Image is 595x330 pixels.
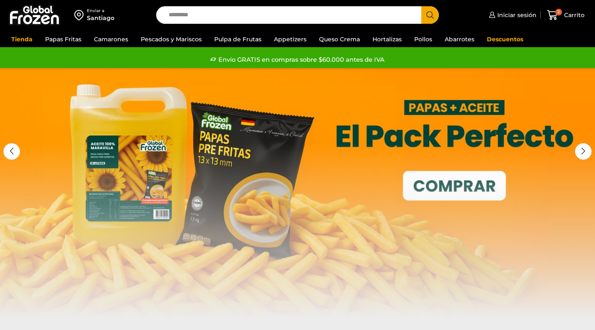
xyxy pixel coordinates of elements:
[315,31,364,47] a: Queso Crema
[545,5,587,25] a: 2 Carrito
[270,31,311,47] a: Appetizers
[137,31,206,47] a: Pescados y Mariscos
[483,31,527,47] a: Descuentos
[368,31,406,47] a: Hortalizas
[41,31,86,47] a: Papas Fritas
[562,11,585,19] span: Carrito
[441,31,479,47] a: Abarrotes
[87,14,114,22] div: Santiago
[410,31,436,47] a: Pollos
[90,31,132,47] a: Camarones
[487,7,537,23] a: Iniciar sesión
[74,8,87,22] img: address-field-icon.svg
[87,8,114,14] div: Enviar a
[495,11,537,19] span: Iniciar sesión
[7,31,37,47] a: Tienda
[210,31,266,47] a: Pulpa de Frutas
[555,9,562,15] span: 2
[421,6,439,24] button: Search button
